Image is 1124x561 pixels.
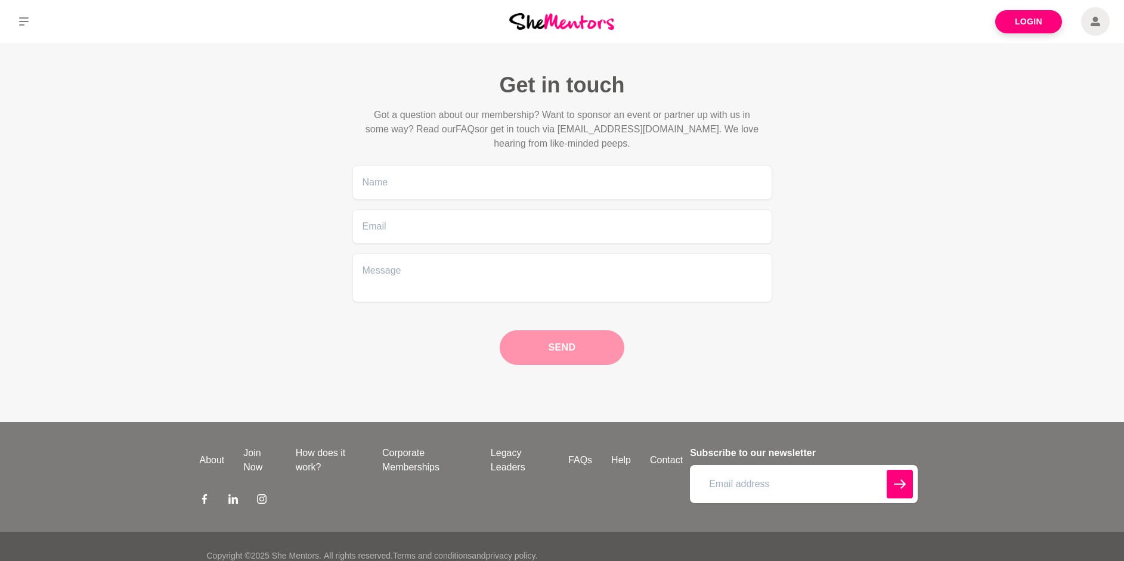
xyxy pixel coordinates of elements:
img: She Mentors Logo [509,13,614,29]
a: LinkedIn [228,494,238,508]
a: Join Now [234,446,286,475]
a: FAQs [559,453,602,467]
h4: Subscribe to our newsletter [690,446,917,460]
a: How does it work? [286,446,373,475]
a: privacy policy [486,551,535,560]
a: Corporate Memberships [373,446,481,475]
a: Contact [640,453,692,467]
a: About [190,453,234,467]
h1: Get in touch [352,72,772,98]
a: Terms and conditions [393,551,472,560]
input: Email [352,209,772,244]
a: Facebook [200,494,209,508]
input: Name [352,165,772,200]
input: Email address [690,465,917,503]
a: Help [602,453,640,467]
a: Instagram [257,494,267,508]
a: Legacy Leaders [481,446,559,475]
span: FAQs [456,124,479,134]
a: Login [995,10,1062,33]
p: Got a question about our membership? Want to sponsor an event or partner up with us in some way? ... [362,108,763,151]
